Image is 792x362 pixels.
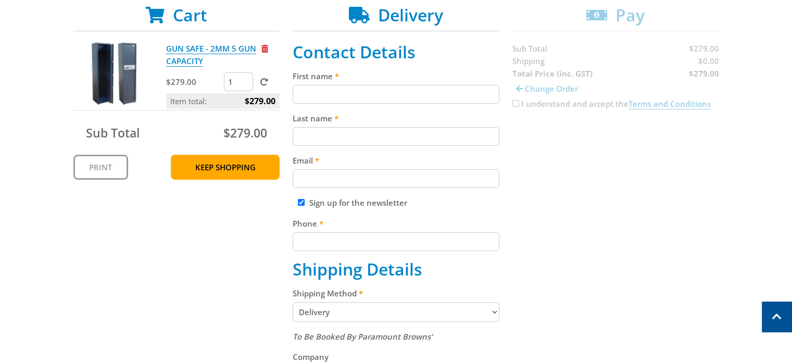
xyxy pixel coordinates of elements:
span: $279.00 [245,93,275,109]
span: Delivery [378,4,443,26]
a: GUN SAFE - 2MM 5 GUN CAPACITY [166,43,256,67]
img: GUN SAFE - 2MM 5 GUN CAPACITY [83,42,146,105]
input: Please enter your email address. [293,169,499,188]
span: Cart [173,4,207,26]
em: To Be Booked By Paramount Browns' [293,331,433,342]
label: Sign up for the newsletter [309,197,407,208]
p: $279.00 [166,76,222,88]
input: Please enter your first name. [293,85,499,104]
a: Keep Shopping [171,155,280,180]
label: First name [293,70,499,82]
label: Email [293,154,499,167]
span: $279.00 [223,124,267,141]
select: Please select a shipping method. [293,302,499,322]
h2: Shipping Details [293,259,499,279]
a: Print [73,155,128,180]
label: Shipping Method [293,287,499,299]
span: Sub Total [86,124,140,141]
p: Item total: [166,93,280,109]
a: Remove from cart [261,43,268,54]
input: Please enter your last name. [293,127,499,146]
label: Phone [293,217,499,230]
h2: Contact Details [293,42,499,62]
label: Last name [293,112,499,124]
input: Please enter your telephone number. [293,232,499,251]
